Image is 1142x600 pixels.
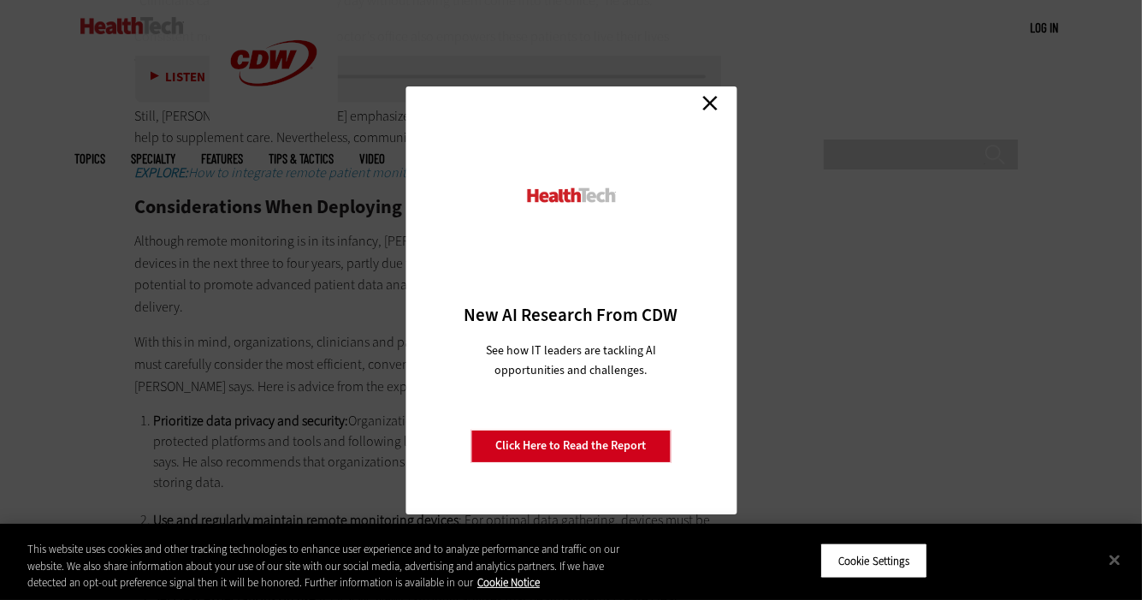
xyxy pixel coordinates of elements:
[435,303,707,327] h3: New AI Research From CDW
[1096,541,1133,579] button: Close
[697,91,723,116] a: Close
[524,187,618,205] img: HealthTech_0.png
[465,341,677,380] p: See how IT leaders are tackling AI opportunities and challenges.
[477,575,540,590] a: More information about your privacy
[820,543,927,579] button: Cookie Settings
[27,541,628,591] div: This website uses cookies and other tracking technologies to enhance user experience and to analy...
[471,430,672,462] a: Click Here to Read the Report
